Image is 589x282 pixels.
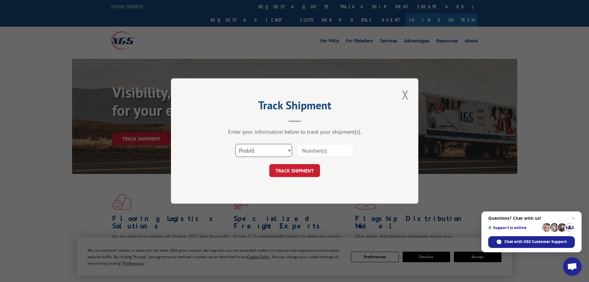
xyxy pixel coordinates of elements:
[202,128,387,135] div: Enter your information below to track your shipment(s).
[269,164,320,177] button: TRACK SHIPMENT
[488,225,540,230] span: Support is online
[202,101,387,113] h2: Track Shipment
[297,144,354,157] input: Number(s)
[488,236,575,248] span: Chat with XGS Customer Support
[563,257,582,276] a: Open chat
[488,216,575,221] span: Questions? Chat with us!
[504,239,567,245] span: Chat with XGS Customer Support
[400,86,411,103] button: Close modal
